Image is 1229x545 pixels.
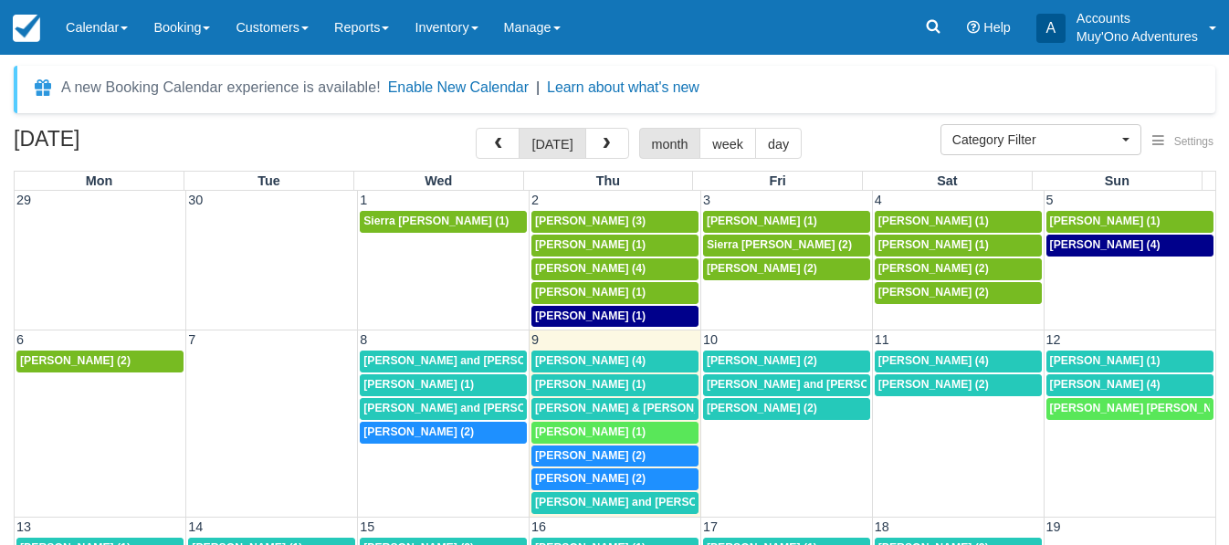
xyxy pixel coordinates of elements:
[535,472,646,485] span: [PERSON_NAME] (2)
[703,258,870,280] a: [PERSON_NAME] (2)
[940,124,1141,155] button: Category Filter
[1045,193,1056,207] span: 5
[707,402,817,414] span: [PERSON_NAME] (2)
[186,193,205,207] span: 30
[535,309,646,322] span: [PERSON_NAME] (1)
[531,211,699,233] a: [PERSON_NAME] (3)
[531,492,699,514] a: [PERSON_NAME] and [PERSON_NAME] (1)
[878,354,989,367] span: [PERSON_NAME] (4)
[425,173,452,188] span: Wed
[519,128,585,159] button: [DATE]
[360,351,527,372] a: [PERSON_NAME] and [PERSON_NAME] (2)
[875,351,1042,372] a: [PERSON_NAME] (4)
[15,332,26,347] span: 6
[1046,351,1213,372] a: [PERSON_NAME] (1)
[535,354,646,367] span: [PERSON_NAME] (4)
[358,332,369,347] span: 8
[360,211,527,233] a: Sierra [PERSON_NAME] (1)
[535,262,646,275] span: [PERSON_NAME] (4)
[967,21,980,34] i: Help
[1046,211,1213,233] a: [PERSON_NAME] (1)
[878,215,989,227] span: [PERSON_NAME] (1)
[1046,235,1213,257] a: [PERSON_NAME] (4)
[20,354,131,367] span: [PERSON_NAME] (2)
[875,374,1042,396] a: [PERSON_NAME] (2)
[16,351,184,372] a: [PERSON_NAME] (2)
[1045,332,1063,347] span: 12
[531,398,699,420] a: [PERSON_NAME] & [PERSON_NAME] (2)
[363,354,593,367] span: [PERSON_NAME] and [PERSON_NAME] (2)
[530,332,541,347] span: 9
[360,422,527,444] a: [PERSON_NAME] (2)
[703,374,870,396] a: [PERSON_NAME] and [PERSON_NAME] (2)
[1045,519,1063,534] span: 19
[952,131,1118,149] span: Category Filter
[530,519,548,534] span: 16
[878,262,989,275] span: [PERSON_NAME] (2)
[878,378,989,391] span: [PERSON_NAME] (2)
[707,378,937,391] span: [PERSON_NAME] and [PERSON_NAME] (2)
[1050,238,1161,251] span: [PERSON_NAME] (4)
[1050,354,1161,367] span: [PERSON_NAME] (1)
[707,238,852,251] span: Sierra [PERSON_NAME] (2)
[531,374,699,396] a: [PERSON_NAME] (1)
[363,215,509,227] span: Sierra [PERSON_NAME] (1)
[14,128,245,162] h2: [DATE]
[878,286,989,299] span: [PERSON_NAME] (2)
[358,519,376,534] span: 15
[15,193,33,207] span: 29
[531,422,699,444] a: [PERSON_NAME] (1)
[358,193,369,207] span: 1
[388,79,529,97] button: Enable New Calendar
[875,235,1042,257] a: [PERSON_NAME] (1)
[535,286,646,299] span: [PERSON_NAME] (1)
[699,128,756,159] button: week
[360,398,527,420] a: [PERSON_NAME] and [PERSON_NAME] (2)
[1077,27,1198,46] p: Muy'Ono Adventures
[186,519,205,534] span: 14
[535,378,646,391] span: [PERSON_NAME] (1)
[363,425,474,438] span: [PERSON_NAME] (2)
[875,282,1042,304] a: [PERSON_NAME] (2)
[531,468,699,490] a: [PERSON_NAME] (2)
[639,128,701,159] button: month
[769,173,785,188] span: Fri
[1141,129,1224,155] button: Settings
[1046,398,1213,420] a: [PERSON_NAME] [PERSON_NAME] (5)
[531,235,699,257] a: [PERSON_NAME] (1)
[15,519,33,534] span: 13
[1046,374,1213,396] a: [PERSON_NAME] (4)
[596,173,620,188] span: Thu
[755,128,802,159] button: day
[1077,9,1198,27] p: Accounts
[873,332,891,347] span: 11
[875,258,1042,280] a: [PERSON_NAME] (2)
[703,398,870,420] a: [PERSON_NAME] (2)
[1174,135,1213,148] span: Settings
[707,354,817,367] span: [PERSON_NAME] (2)
[531,306,699,328] a: [PERSON_NAME] (1)
[1036,14,1066,43] div: A
[536,79,540,95] span: |
[703,235,870,257] a: Sierra [PERSON_NAME] (2)
[937,173,957,188] span: Sat
[531,282,699,304] a: [PERSON_NAME] (1)
[186,332,197,347] span: 7
[873,193,884,207] span: 4
[531,258,699,280] a: [PERSON_NAME] (4)
[61,77,381,99] div: A new Booking Calendar experience is available!
[1050,215,1161,227] span: [PERSON_NAME] (1)
[13,15,40,42] img: checkfront-main-nav-mini-logo.png
[530,193,541,207] span: 2
[878,238,989,251] span: [PERSON_NAME] (1)
[535,238,646,251] span: [PERSON_NAME] (1)
[531,445,699,467] a: [PERSON_NAME] (2)
[363,402,593,414] span: [PERSON_NAME] and [PERSON_NAME] (2)
[701,332,720,347] span: 10
[701,193,712,207] span: 3
[535,425,646,438] span: [PERSON_NAME] (1)
[360,374,527,396] a: [PERSON_NAME] (1)
[703,211,870,233] a: [PERSON_NAME] (1)
[535,402,753,414] span: [PERSON_NAME] & [PERSON_NAME] (2)
[363,378,474,391] span: [PERSON_NAME] (1)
